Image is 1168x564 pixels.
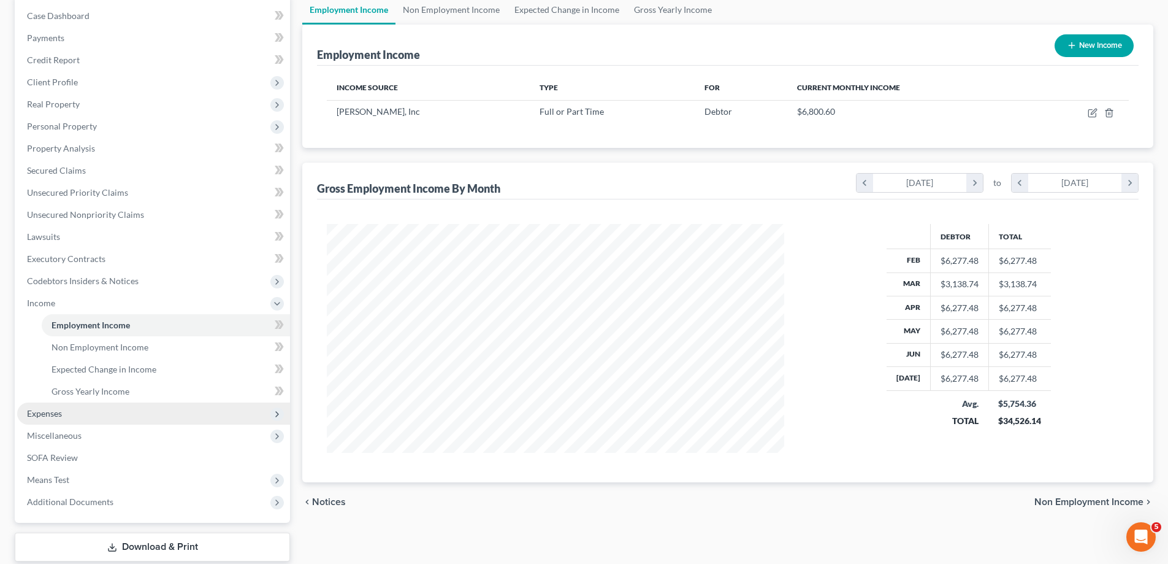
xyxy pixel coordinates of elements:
[941,325,979,338] div: $6,277.48
[998,415,1041,427] div: $34,526.14
[17,137,290,160] a: Property Analysis
[988,249,1051,272] td: $6,277.48
[988,296,1051,319] td: $6,277.48
[1028,174,1122,192] div: [DATE]
[27,298,55,308] span: Income
[17,160,290,182] a: Secured Claims
[797,83,900,92] span: Current Monthly Income
[302,497,346,507] button: chevron_left Notices
[704,83,720,92] span: For
[940,398,979,410] div: Avg.
[27,10,90,21] span: Case Dashboard
[27,452,78,463] span: SOFA Review
[17,182,290,204] a: Unsecured Priority Claims
[988,367,1051,390] td: $6,277.48
[17,5,290,27] a: Case Dashboard
[17,248,290,270] a: Executory Contracts
[887,343,931,366] th: Jun
[1126,522,1156,552] iframe: Intercom live chat
[1151,522,1161,532] span: 5
[27,253,105,264] span: Executory Contracts
[930,224,988,249] th: Debtor
[887,272,931,296] th: Mar
[52,364,156,374] span: Expected Change in Income
[966,174,983,192] i: chevron_right
[302,497,312,507] i: chevron_left
[941,302,979,314] div: $6,277.48
[887,320,931,343] th: May
[988,343,1051,366] td: $6,277.48
[941,373,979,385] div: $6,277.48
[317,47,420,62] div: Employment Income
[17,204,290,226] a: Unsecured Nonpriority Claims
[27,121,97,131] span: Personal Property
[1034,497,1153,507] button: Non Employment Income chevron_right
[27,209,144,220] span: Unsecured Nonpriority Claims
[941,255,979,267] div: $6,277.48
[27,77,78,87] span: Client Profile
[1121,174,1138,192] i: chevron_right
[988,272,1051,296] td: $3,138.74
[540,106,604,117] span: Full or Part Time
[52,386,129,396] span: Gross Yearly Income
[993,177,1001,189] span: to
[42,358,290,381] a: Expected Change in Income
[52,320,130,330] span: Employment Income
[1034,497,1143,507] span: Non Employment Income
[873,174,967,192] div: [DATE]
[1143,497,1153,507] i: chevron_right
[988,320,1051,343] td: $6,277.48
[988,224,1051,249] th: Total
[317,181,500,196] div: Gross Employment Income By Month
[27,99,80,109] span: Real Property
[42,336,290,358] a: Non Employment Income
[887,296,931,319] th: Apr
[1055,34,1134,57] button: New Income
[337,83,398,92] span: Income Source
[17,27,290,49] a: Payments
[27,231,60,242] span: Lawsuits
[27,430,82,441] span: Miscellaneous
[27,33,64,43] span: Payments
[797,106,835,117] span: $6,800.60
[17,447,290,469] a: SOFA Review
[27,143,95,153] span: Property Analysis
[312,497,346,507] span: Notices
[857,174,873,192] i: chevron_left
[941,349,979,361] div: $6,277.48
[1012,174,1028,192] i: chevron_left
[941,278,979,290] div: $3,138.74
[42,381,290,403] a: Gross Yearly Income
[17,226,290,248] a: Lawsuits
[52,342,148,352] span: Non Employment Income
[27,55,80,65] span: Credit Report
[27,187,128,198] span: Unsecured Priority Claims
[42,314,290,336] a: Employment Income
[27,165,86,176] span: Secured Claims
[15,533,290,562] a: Download & Print
[27,474,69,485] span: Means Test
[998,398,1041,410] div: $5,754.36
[27,408,62,419] span: Expenses
[27,496,113,507] span: Additional Documents
[704,106,732,117] span: Debtor
[887,367,931,390] th: [DATE]
[17,49,290,71] a: Credit Report
[27,276,139,286] span: Codebtors Insiders & Notices
[337,106,420,117] span: [PERSON_NAME], Inc
[540,83,558,92] span: Type
[940,415,979,427] div: TOTAL
[887,249,931,272] th: Feb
